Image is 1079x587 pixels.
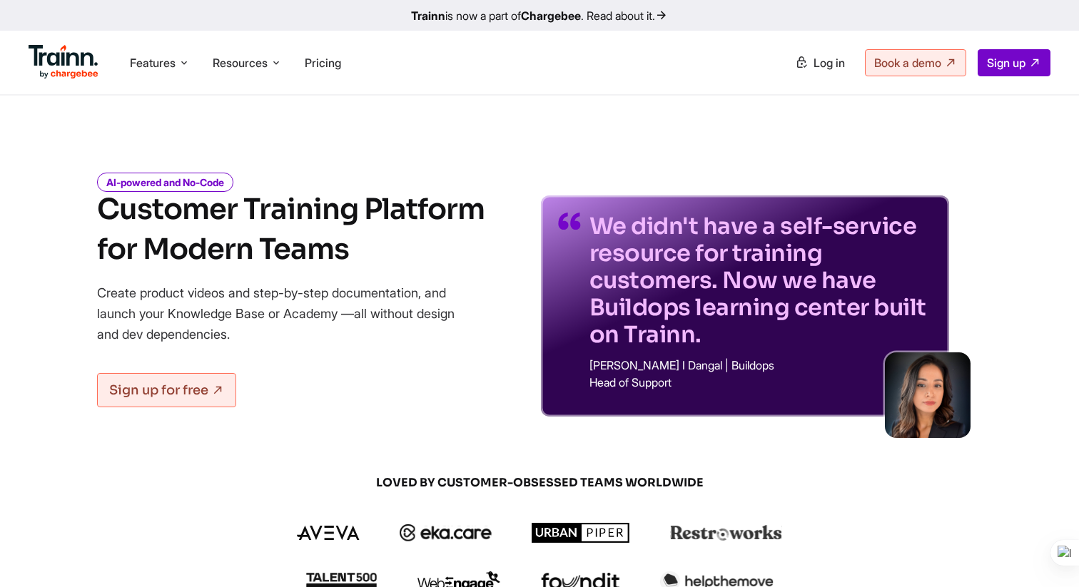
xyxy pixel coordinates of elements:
[786,50,853,76] a: Log in
[885,352,971,438] img: sabina-buildops.d2e8138.png
[213,55,268,71] span: Resources
[97,373,236,407] a: Sign up for free
[521,9,581,23] b: Chargebee
[589,213,932,348] p: We didn't have a self-service resource for training customers. Now we have Buildops learning cent...
[874,56,941,70] span: Book a demo
[589,359,932,371] p: [PERSON_NAME] I Dangal | Buildops
[589,377,932,388] p: Head of Support
[29,45,98,79] img: Trainn Logo
[411,9,445,23] b: Trainn
[97,190,485,270] h1: Customer Training Platform for Modern Teams
[297,526,360,540] img: aveva logo
[987,56,1025,70] span: Sign up
[305,56,341,70] a: Pricing
[130,55,176,71] span: Features
[532,523,630,543] img: urbanpiper logo
[97,173,233,192] i: AI-powered and No-Code
[814,56,845,70] span: Log in
[978,49,1050,76] a: Sign up
[558,213,581,230] img: quotes-purple.41a7099.svg
[197,475,882,491] span: LOVED BY CUSTOMER-OBSESSED TEAMS WORLDWIDE
[670,525,782,541] img: restroworks logo
[865,49,966,76] a: Book a demo
[97,282,475,344] p: Create product videos and step-by-step documentation, and launch your Knowledge Base or Academy —...
[400,524,492,541] img: ekacare logo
